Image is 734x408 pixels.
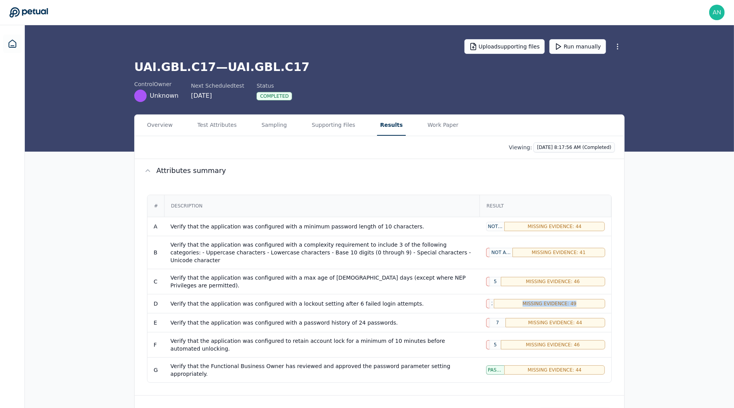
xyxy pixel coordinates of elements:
img: andrew+amd@petual.ai [709,5,725,20]
div: Completed [256,92,292,100]
button: Test Attributes [194,115,240,136]
div: Verify that the application was configured with a minimum password length of 10 characters. [170,223,473,230]
button: Supporting Files [309,115,358,136]
span: 5 [494,278,497,285]
button: Run manually [549,39,606,54]
span: Missing Evidence: 49 [523,301,576,307]
td: E [147,313,164,332]
span: 5 [494,342,497,348]
button: Attributes summary [135,159,624,182]
div: [DATE] [191,91,244,100]
div: Verify that the application was configured with a complexity requirement to include 3 of the foll... [170,241,473,264]
div: Description [165,195,479,216]
span: Missing Evidence: 46 [526,278,580,285]
div: Status [256,82,292,90]
span: Attributes summary [156,165,226,176]
span: Missing Evidence: 44 [528,320,582,326]
td: D [147,294,164,313]
div: # [148,195,164,216]
button: Overview [144,115,176,136]
div: Verify that the application was configured with a password history of 24 passwords. [170,319,473,327]
button: More Options [611,40,625,54]
div: Next Scheduled test [191,82,244,90]
div: control Owner [134,80,178,88]
button: [DATE] 8:17:56 AM (Completed) [533,142,615,152]
button: Sampling [258,115,290,136]
span: Missing Evidence: 44 [528,223,582,230]
div: Verify that the Functional Business Owner has reviewed and approved the password parameter settin... [170,362,473,378]
td: C [147,269,164,294]
td: A [147,217,164,236]
span: Not Applicable: 10 [492,249,511,256]
a: Go to Dashboard [9,7,48,18]
span: Not Applicable: 8 [488,223,503,230]
p: Viewing: [509,143,532,151]
button: Work Paper [424,115,462,136]
h1: UAI.GBL.C17 — UAI.GBL.C17 [134,60,625,74]
td: B [147,236,164,269]
span: Unknown [150,91,178,100]
div: Result [480,195,611,216]
div: Verify that the application was configured with a max age of [DEMOGRAPHIC_DATA] days (except wher... [170,274,473,289]
td: F [147,332,164,357]
td: G [147,357,164,382]
span: 2 [492,301,493,307]
span: Missing Evidence: 41 [532,249,586,256]
button: Uploadsupporting files [464,39,545,54]
span: 7 [496,320,499,326]
span: Pass: 8 [488,367,503,373]
span: Missing Evidence: 46 [526,342,580,348]
a: Dashboard [3,35,22,53]
button: Results [377,115,406,136]
div: Verify that the application was configured to retain account lock for a minimum of 10 minutes bef... [170,337,473,353]
span: Missing Evidence: 44 [528,367,582,373]
div: Verify that the application was configured with a lockout setting after 6 failed login attempts. [170,300,473,308]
